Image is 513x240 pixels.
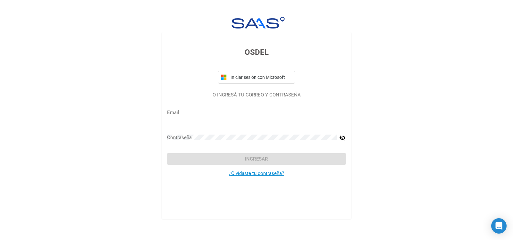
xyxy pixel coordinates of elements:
[167,46,346,58] h3: OSDEL
[167,153,346,165] button: Ingresar
[229,75,292,80] span: Iniciar sesión con Microsoft
[218,71,295,84] button: Iniciar sesión con Microsoft
[245,156,268,162] span: Ingresar
[229,170,284,176] a: ¿Olvidaste tu contraseña?
[339,134,346,142] mat-icon: visibility_off
[167,91,346,99] p: O INGRESÁ TU CORREO Y CONTRASEÑA
[491,218,507,234] div: Open Intercom Messenger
